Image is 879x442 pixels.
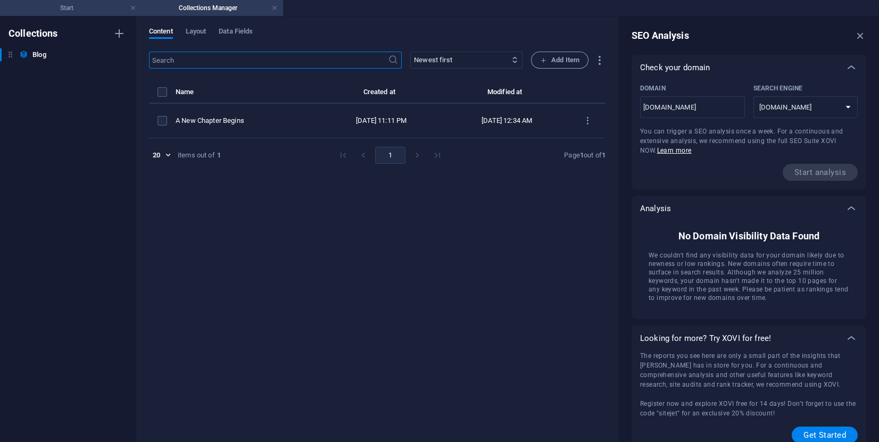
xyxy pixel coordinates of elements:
[649,251,849,302] span: We couldn't find any visibility data for your domain likely due to newness or low rankings. New d...
[531,52,588,69] button: Add Item
[783,164,858,181] span: The next analysis can be started on Sep 13, 2025 8:54 PM.
[176,116,310,126] div: A New Chapter Begins
[753,96,858,118] select: Search Engine
[580,151,584,159] strong: 1
[540,54,579,66] span: Add Item
[149,151,173,160] div: 20
[327,116,436,126] div: [DATE] 11:11 PM
[640,203,671,214] p: Analysis
[678,230,819,243] h6: No Domain Visibility Data Found
[632,29,689,42] h6: SEO Analysis
[632,55,866,80] div: Check your domain
[32,48,46,61] h6: Blog
[142,2,283,14] h4: Collections Manager
[640,352,856,417] span: The reports you see here are only a small part of the insights that [PERSON_NAME] has in store fo...
[149,25,173,40] span: Content
[640,99,745,116] input: Domain
[176,86,319,104] th: Name
[219,25,253,40] span: Data Fields
[453,116,561,126] div: [DATE] 12:34 AM
[375,147,405,164] button: page 1
[186,25,206,40] span: Layout
[444,86,570,104] th: Modified at
[564,151,606,160] div: Page out of
[149,52,388,69] input: Search
[640,333,771,344] p: Looking for more? Try XOVI for free!
[640,62,710,73] p: Check your domain
[9,27,58,40] h6: Collections
[657,147,692,154] a: Learn more
[640,84,666,93] p: Domain
[632,196,866,221] div: Analysis
[217,151,221,160] strong: 1
[149,86,606,138] table: items list
[333,147,447,164] nav: pagination navigation
[632,221,866,319] div: Check your domain
[319,86,444,104] th: Created at
[632,326,866,351] div: Looking for more? Try XOVI for free!
[803,431,846,439] span: Get Started
[113,27,126,40] i: Create new collection
[753,84,802,93] p: Search Engine
[632,80,866,189] div: Check your domain
[602,151,606,159] strong: 1
[178,151,215,160] div: items out of
[640,128,843,154] span: You can trigger a SEO analysis once a week. For a continuous and extensive analysis, we recommend...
